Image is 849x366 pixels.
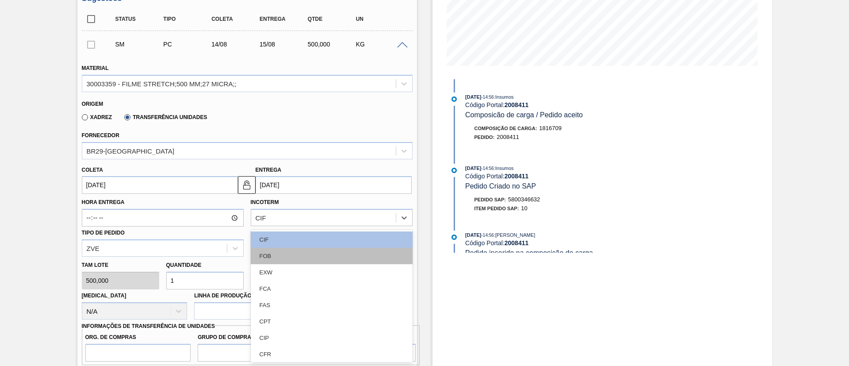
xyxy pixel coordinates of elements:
[539,125,562,131] span: 1816709
[465,249,593,257] span: Pedido inserido na composição de carga
[113,16,167,22] div: Status
[251,313,413,330] div: CPT
[251,297,413,313] div: FAS
[521,205,527,212] span: 10
[82,167,103,173] label: Coleta
[251,346,413,362] div: CFR
[198,331,303,344] label: Grupo de Compradores
[85,331,191,344] label: Org. de Compras
[256,214,266,222] div: CIF
[465,173,675,180] div: Código Portal:
[87,244,99,252] div: ZVE
[354,41,407,48] div: KG
[505,239,529,247] strong: 2008411
[82,259,159,272] label: Tam lote
[209,41,263,48] div: 14/08/2025
[465,94,481,100] span: [DATE]
[82,132,119,139] label: Fornecedor
[82,101,103,107] label: Origem
[257,41,311,48] div: 15/08/2025
[82,323,215,329] label: Informações de Transferência de Unidades
[87,147,175,154] div: BR29-[GEOGRAPHIC_DATA]
[82,65,109,71] label: Material
[241,180,252,190] img: unlocked
[474,126,537,131] span: Composição de Carga :
[508,196,540,203] span: 5800346632
[474,135,495,140] span: Pedido :
[482,233,494,238] span: - 14:56
[465,182,536,190] span: Pedido Criado no SAP
[474,206,519,211] span: Item pedido SAP:
[251,248,413,264] div: FOB
[482,95,494,100] span: - 14:56
[113,41,167,48] div: Sugestão Manual
[251,264,413,281] div: EXW
[161,41,214,48] div: Pedido de Compra
[505,173,529,180] strong: 2008411
[82,230,125,236] label: Tipo de pedido
[87,80,237,87] div: 30003359 - FILME STRETCH;500 MM;27 MICRA;;
[505,101,529,108] strong: 2008411
[465,111,583,119] span: Composicão de carga / Pedido aceito
[474,197,506,202] span: Pedido SAP:
[465,232,481,238] span: [DATE]
[124,114,207,120] label: Transferência Unidades
[497,134,519,140] span: 2008411
[494,232,535,238] span: : [PERSON_NAME]
[494,166,514,171] span: : Insumos
[251,199,279,205] label: Incoterm
[82,176,238,194] input: dd/mm/yyyy
[82,293,126,299] label: [MEDICAL_DATA]
[82,196,244,209] label: Hora Entrega
[251,231,413,248] div: CIF
[465,239,675,247] div: Código Portal:
[257,16,311,22] div: Entrega
[256,176,412,194] input: dd/mm/yyyy
[82,114,112,120] label: Xadrez
[354,16,407,22] div: UN
[451,96,457,102] img: atual
[494,94,514,100] span: : Insumos
[194,293,252,299] label: Linha de Produção
[451,235,457,240] img: atual
[482,166,494,171] span: - 14:56
[209,16,263,22] div: Coleta
[306,41,359,48] div: 500,000
[251,330,413,346] div: CIP
[238,176,256,194] button: unlocked
[465,166,481,171] span: [DATE]
[256,167,282,173] label: Entrega
[306,16,359,22] div: Qtde
[465,101,675,108] div: Código Portal:
[166,262,202,268] label: Quantidade
[161,16,214,22] div: Tipo
[451,168,457,173] img: atual
[251,281,413,297] div: FCA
